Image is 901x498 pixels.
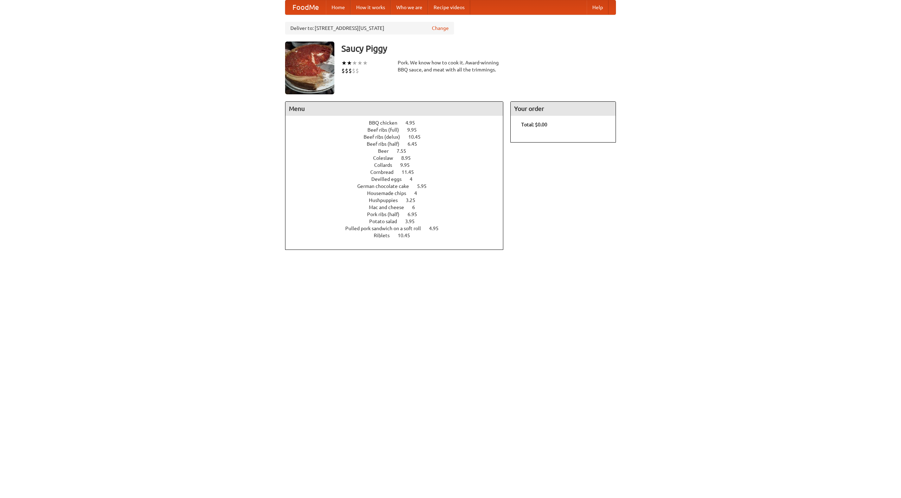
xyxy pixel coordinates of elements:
a: Coleslaw 8.95 [373,155,424,161]
li: ★ [357,59,363,67]
span: Beer [378,148,396,154]
span: 10.45 [408,134,428,140]
a: Mac and cheese 6 [369,204,428,210]
a: BBQ chicken 4.95 [369,120,428,126]
a: Collards 9.95 [374,162,423,168]
span: 9.95 [407,127,424,133]
span: 4 [410,176,420,182]
span: Beef ribs (full) [367,127,406,133]
span: BBQ chicken [369,120,404,126]
span: 9.95 [400,162,417,168]
span: German chocolate cake [357,183,416,189]
li: $ [352,67,355,75]
span: Beef ribs (half) [367,141,407,147]
span: Pork ribs (half) [367,212,407,217]
a: Devilled eggs 4 [371,176,426,182]
a: Pork ribs (half) 6.95 [367,212,430,217]
span: Hushpuppies [369,197,405,203]
h4: Your order [511,102,616,116]
span: 3.25 [406,197,422,203]
li: ★ [363,59,368,67]
li: ★ [341,59,347,67]
span: Potato salad [369,219,404,224]
span: 6 [412,204,422,210]
a: Beef ribs (full) 9.95 [367,127,430,133]
span: Cornbread [370,169,401,175]
span: 8.95 [401,155,418,161]
li: $ [348,67,352,75]
a: Home [326,0,351,14]
span: 11.45 [402,169,421,175]
h4: Menu [285,102,503,116]
span: 5.95 [417,183,434,189]
b: Total: $0.00 [521,122,547,127]
a: Change [432,25,449,32]
a: Potato salad 3.95 [369,219,428,224]
span: 3.95 [405,219,422,224]
div: Pork. We know how to cook it. Award-winning BBQ sauce, and meat with all the trimmings. [398,59,503,73]
a: German chocolate cake 5.95 [357,183,440,189]
span: Devilled eggs [371,176,409,182]
a: Riblets 10.45 [374,233,423,238]
span: Pulled pork sandwich on a soft roll [345,226,428,231]
h3: Saucy Piggy [341,42,616,56]
span: 4.95 [429,226,446,231]
a: Recipe videos [428,0,470,14]
span: Beef ribs (delux) [364,134,407,140]
span: 4 [414,190,424,196]
li: ★ [352,59,357,67]
a: FoodMe [285,0,326,14]
a: Hushpuppies 3.25 [369,197,428,203]
li: $ [341,67,345,75]
a: Beef ribs (half) 6.45 [367,141,430,147]
span: 7.55 [397,148,413,154]
li: $ [355,67,359,75]
a: Help [587,0,609,14]
span: 6.45 [408,141,424,147]
span: Collards [374,162,399,168]
a: Beer 7.55 [378,148,419,154]
a: Who we are [391,0,428,14]
span: 4.95 [405,120,422,126]
img: angular.jpg [285,42,334,94]
span: Coleslaw [373,155,400,161]
span: Riblets [374,233,397,238]
a: Housemade chips 4 [367,190,430,196]
span: 6.95 [408,212,424,217]
a: Beef ribs (delux) 10.45 [364,134,434,140]
li: ★ [347,59,352,67]
span: Mac and cheese [369,204,411,210]
span: Housemade chips [367,190,413,196]
span: 10.45 [398,233,417,238]
a: Pulled pork sandwich on a soft roll 4.95 [345,226,452,231]
a: How it works [351,0,391,14]
div: Deliver to: [STREET_ADDRESS][US_STATE] [285,22,454,34]
a: Cornbread 11.45 [370,169,427,175]
li: $ [345,67,348,75]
